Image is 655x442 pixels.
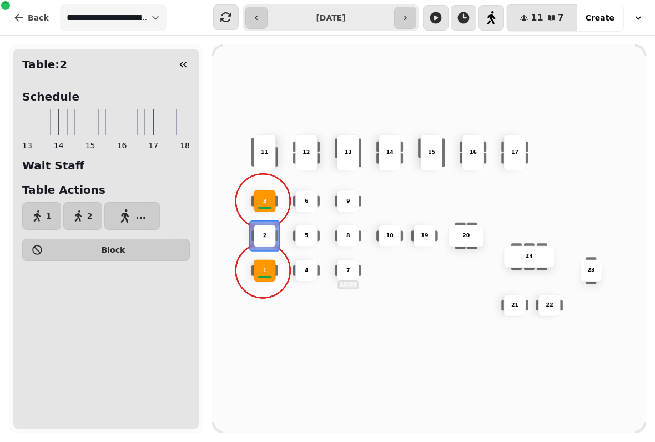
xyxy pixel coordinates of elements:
span: 18 [180,140,190,151]
span: 15 [85,140,95,151]
p: 17 [511,149,518,157]
span: 11 [531,13,543,22]
span: Create [586,14,614,22]
button: 1 [22,202,61,230]
span: 13 [22,140,32,151]
p: 24 [526,253,533,260]
span: Back [28,14,49,22]
p: 20 [462,232,470,240]
h2: Schedule [22,89,79,104]
p: 7 [346,267,350,274]
span: ... [136,212,146,220]
p: 23 [587,267,594,274]
span: 17 [148,140,158,151]
h2: Table: 2 [18,57,67,72]
p: 5 [305,232,309,240]
span: 16 [117,140,127,151]
button: 2 [63,202,102,230]
button: Create [577,4,623,31]
p: 6 [305,197,309,205]
h2: Wait Staff [22,158,190,173]
button: 117 [507,4,577,31]
p: 10 [386,232,394,240]
p: 3 [263,197,267,205]
p: 11 [261,149,268,157]
p: 19 [421,232,428,240]
button: ... [104,202,160,230]
p: 1 [263,267,267,274]
p: 8 [346,232,350,240]
p: 2 [263,232,267,240]
span: Block [46,246,180,254]
button: Block [22,239,190,261]
p: 9 [346,197,350,205]
p: 4 [305,267,309,274]
p: 21 [511,302,518,309]
p: 13 [344,149,351,157]
p: 16 [470,149,477,157]
span: 14 [54,140,64,151]
span: 2 [87,212,93,220]
span: 1 [46,212,52,220]
p: 15 [428,149,435,157]
p: 22 [546,302,553,309]
button: Back [4,4,58,31]
p: 19:00 [338,281,357,288]
span: 7 [558,13,564,22]
h2: Table Actions [22,182,190,198]
p: 14 [386,149,394,157]
p: 12 [303,149,310,157]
